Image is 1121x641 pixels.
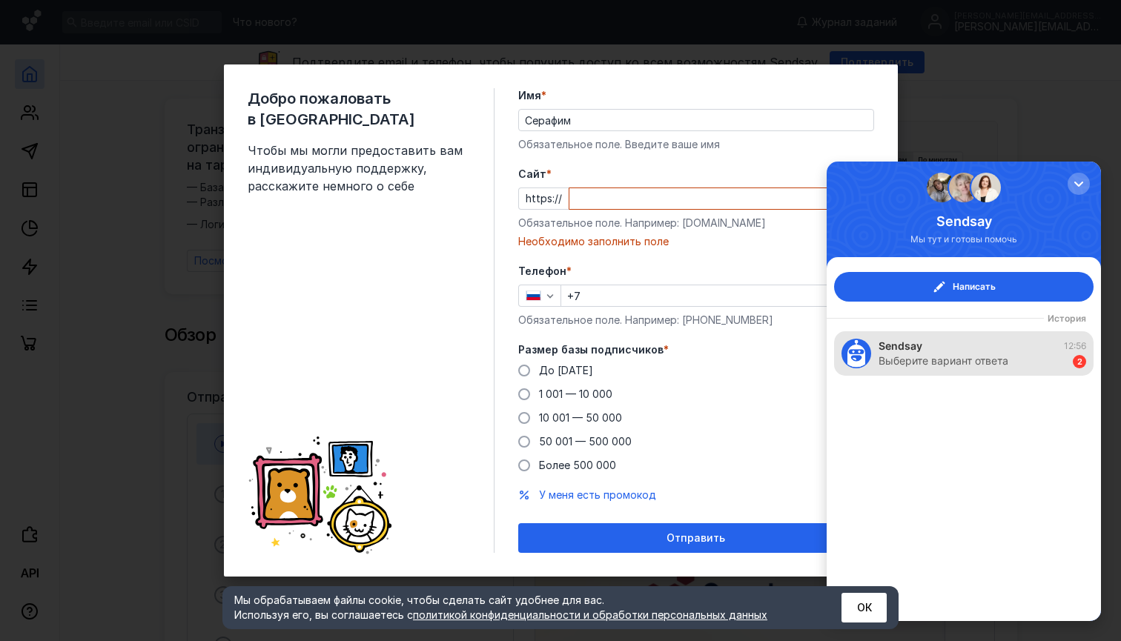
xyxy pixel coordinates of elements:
div: 2 [246,193,259,207]
span: Телефон [518,264,566,279]
span: Имя [518,88,541,103]
div: Обязательное поле. Введите ваше имя [518,137,874,152]
div: Выберите вариант ответа [52,192,182,207]
span: 50 001 — 500 000 [539,435,632,448]
button: ОК [841,593,887,622]
div: Обязательное поле. Например: [PHONE_NUMBER] [518,313,874,328]
div: Обязательное поле. Например: [DOMAIN_NAME] [518,216,874,230]
div: Sendsay [52,177,96,192]
button: Написать [7,110,267,140]
button: У меня есть промокод [539,488,656,502]
div: Sendsay [84,52,191,67]
span: 1 001 — 10 000 [539,388,612,400]
span: Добро пожаловать в [GEOGRAPHIC_DATA] [248,88,470,130]
a: политикой конфиденциальности и обработки персональных данных [413,608,767,621]
span: Более 500 000 [539,459,616,471]
div: Мы тут и готовы помочь [84,71,191,84]
span: Cайт [518,167,546,182]
span: До [DATE] [539,364,593,376]
span: У меня есть промокод [539,488,656,501]
button: Отправить [518,523,874,553]
span: Отправить [667,532,725,545]
div: Мы обрабатываем файлы cookie, чтобы сделать сайт удобнее для вас. Используя его, вы соглашаетесь c [234,593,805,622]
span: Написать [126,118,169,133]
span: Чтобы мы могли предоставить вам индивидуальную поддержку, расскажите немного о себе [248,142,470,195]
div: 12:56 [230,177,259,192]
span: Размер базы подписчиков [518,342,664,357]
span: 10 001 — 50 000 [539,411,622,424]
div: Необходимо заполнить поле [518,234,874,249]
div: История [217,151,267,162]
